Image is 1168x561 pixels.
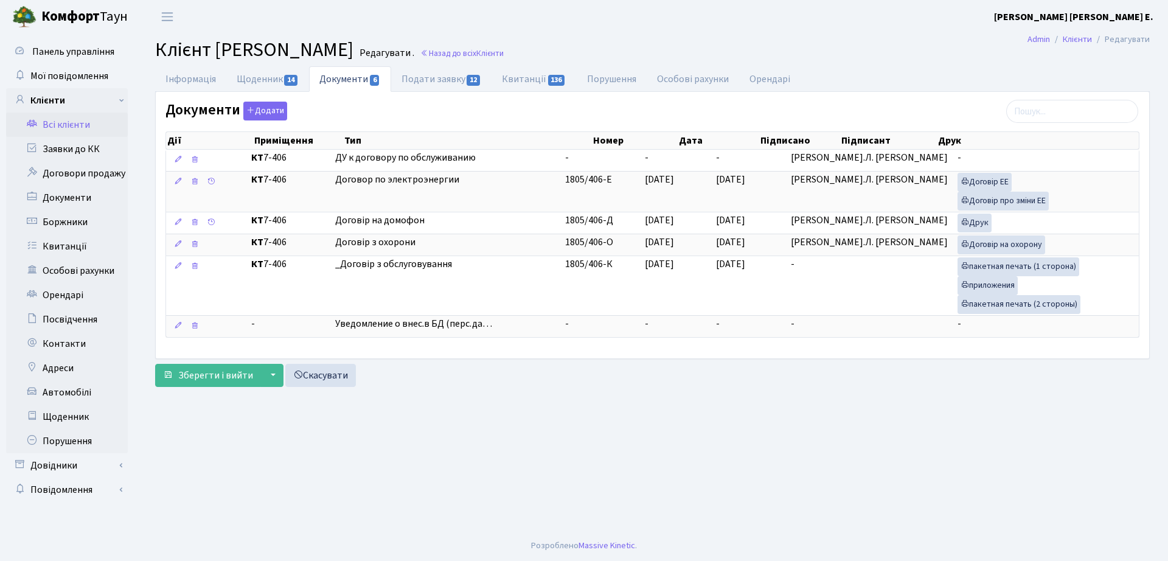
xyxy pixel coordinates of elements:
[958,317,961,330] span: -
[958,214,992,232] a: Друк
[565,173,612,186] span: 1805/406-Е
[577,66,647,92] a: Порушення
[6,332,128,356] a: Контакти
[240,100,287,121] a: Додати
[155,66,226,92] a: Інформація
[226,66,309,92] a: Щоденник
[716,317,720,330] span: -
[592,132,678,149] th: Номер
[251,257,325,271] span: 7-406
[335,257,556,271] span: _Договір з обслуговування
[716,257,745,271] span: [DATE]
[6,356,128,380] a: Адреси
[178,369,253,382] span: Зберегти і вийти
[166,132,253,149] th: Дії
[840,132,937,149] th: Підписант
[284,75,297,86] span: 14
[791,235,948,249] span: [PERSON_NAME].Л. [PERSON_NAME]
[678,132,759,149] th: Дата
[251,214,325,228] span: 7-406
[253,132,343,149] th: Приміщення
[30,69,108,83] span: Мої повідомлення
[645,173,674,186] span: [DATE]
[152,7,182,27] button: Переключити навігацію
[335,317,556,331] span: Уведомление о внес.в БД (перс.да…
[565,257,613,271] span: 1805/406-К
[343,132,592,149] th: Тип
[6,64,128,88] a: Мої повідомлення
[476,47,504,59] span: Клієнти
[309,66,391,92] a: Документи
[243,102,287,120] button: Документи
[1027,33,1050,46] a: Admin
[251,235,325,249] span: 7-406
[6,88,128,113] a: Клієнти
[6,453,128,478] a: Довідники
[958,257,1079,276] a: пакетная печать (1 сторона)
[716,214,745,227] span: [DATE]
[41,7,128,27] span: Таун
[6,259,128,283] a: Особові рахунки
[958,235,1045,254] a: Договір на охорону
[739,66,801,92] a: Орендарі
[791,317,794,330] span: -
[565,235,613,249] span: 1805/406-О
[6,478,128,502] a: Повідомлення
[645,257,674,271] span: [DATE]
[335,235,556,249] span: Договір з охорони
[391,66,492,92] a: Подати заявку
[6,405,128,429] a: Щоденник
[791,257,794,271] span: -
[335,214,556,228] span: Договір на домофон
[937,132,1139,149] th: Друк
[958,276,1018,295] a: приложения
[251,214,263,227] b: КТ
[6,234,128,259] a: Квитанції
[791,151,948,164] span: [PERSON_NAME].Л. [PERSON_NAME]
[645,214,674,227] span: [DATE]
[565,214,613,227] span: 1805/406-Д
[579,539,635,552] a: Massive Kinetic
[6,113,128,137] a: Всі клієнти
[791,214,948,227] span: [PERSON_NAME].Л. [PERSON_NAME]
[1092,33,1150,46] li: Редагувати
[645,317,648,330] span: -
[335,151,556,165] span: ДУ к договору по обслуживанию
[251,235,263,249] b: КТ
[155,36,353,64] span: Клієнт [PERSON_NAME]
[6,429,128,453] a: Порушення
[645,151,648,164] span: -
[791,173,948,186] span: [PERSON_NAME].Л. [PERSON_NAME]
[41,7,100,26] b: Комфорт
[716,235,745,249] span: [DATE]
[6,40,128,64] a: Панель управління
[251,317,325,331] span: -
[994,10,1153,24] a: [PERSON_NAME] [PERSON_NAME] Е.
[1009,27,1168,52] nav: breadcrumb
[759,132,840,149] th: Підписано
[6,210,128,234] a: Боржники
[251,173,263,186] b: КТ
[958,173,1012,192] a: Договір ЕЕ
[492,66,576,92] a: Квитанції
[251,257,263,271] b: КТ
[6,137,128,161] a: Заявки до КК
[467,75,480,86] span: 12
[251,173,325,187] span: 7-406
[12,5,36,29] img: logo.png
[6,161,128,186] a: Договори продажу
[645,235,674,249] span: [DATE]
[958,192,1049,211] a: Договір про зміни ЕЕ
[6,307,128,332] a: Посвідчення
[1063,33,1092,46] a: Клієнти
[335,173,556,187] span: Договор по электроэнергии
[251,151,263,164] b: КТ
[165,102,287,120] label: Документи
[32,45,114,58] span: Панель управління
[565,151,569,164] span: -
[647,66,739,92] a: Особові рахунки
[357,47,414,59] small: Редагувати .
[285,364,356,387] a: Скасувати
[6,380,128,405] a: Автомобілі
